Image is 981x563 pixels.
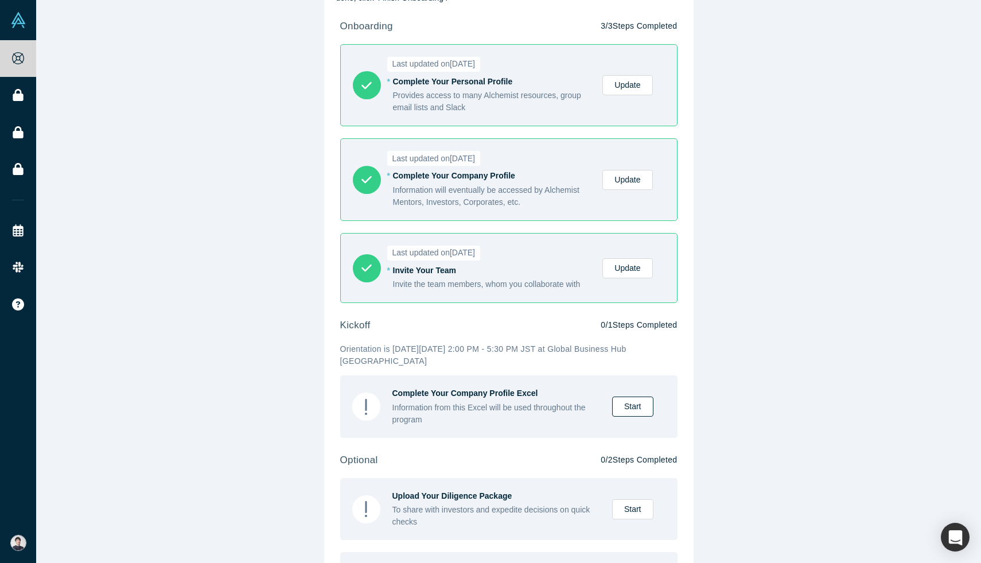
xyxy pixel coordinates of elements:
div: Upload Your Diligence Package [392,490,600,502]
a: Update [602,258,652,278]
span: Last updated on [DATE] [387,57,481,72]
p: 0 / 1 Steps Completed [601,319,677,331]
span: Last updated on [DATE] [387,246,481,261]
div: Invite the team members, whom you collaborate with [393,278,591,290]
strong: optional [340,455,378,465]
p: 0 / 2 Steps Completed [601,454,677,466]
div: Information will eventually be accessed by Alchemist Mentors, Investors, Corporates, etc. [393,184,591,208]
div: Invite Your Team [393,265,591,277]
a: Start [612,499,653,519]
span: Orientation is [DATE][DATE] 2:00 PM - 5:30 PM JST at Global Business Hub [GEOGRAPHIC_DATA] [340,344,626,366]
div: Provides access to many Alchemist resources, group email lists and Slack [393,90,591,114]
strong: kickoff [340,320,371,331]
a: Update [602,170,652,190]
a: Start [612,397,653,417]
span: Last updated on [DATE] [387,151,481,166]
strong: onboarding [340,21,393,32]
div: Complete Your Company Profile Excel [392,387,600,399]
div: Complete Your Company Profile [393,170,591,182]
img: Alchemist Vault Logo [10,12,26,28]
img: Katsutoshi Tabata's Account [10,535,26,551]
div: Information from this Excel will be used throughout the program [392,402,600,426]
div: To share with investors and expedite decisions on quick checks [392,504,600,528]
a: Update [602,75,652,95]
div: Complete Your Personal Profile [393,76,591,88]
p: 3 / 3 Steps Completed [601,20,677,32]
